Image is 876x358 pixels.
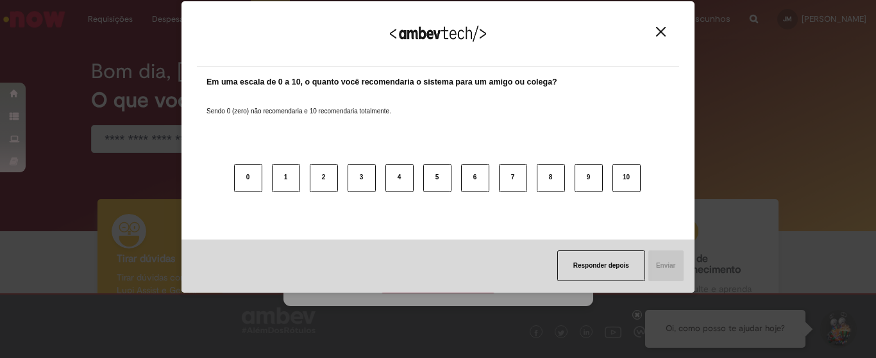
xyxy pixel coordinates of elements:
[385,164,414,192] button: 4
[206,92,391,116] label: Sendo 0 (zero) não recomendaria e 10 recomendaria totalmente.
[652,26,670,37] button: Close
[612,164,641,192] button: 10
[206,76,557,88] label: Em uma escala de 0 a 10, o quanto você recomendaria o sistema para um amigo ou colega?
[390,26,486,42] img: Logo Ambevtech
[234,164,262,192] button: 0
[537,164,565,192] button: 8
[272,164,300,192] button: 1
[656,27,666,37] img: Close
[423,164,451,192] button: 5
[461,164,489,192] button: 6
[557,250,645,281] button: Responder depois
[310,164,338,192] button: 2
[575,164,603,192] button: 9
[348,164,376,192] button: 3
[499,164,527,192] button: 7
